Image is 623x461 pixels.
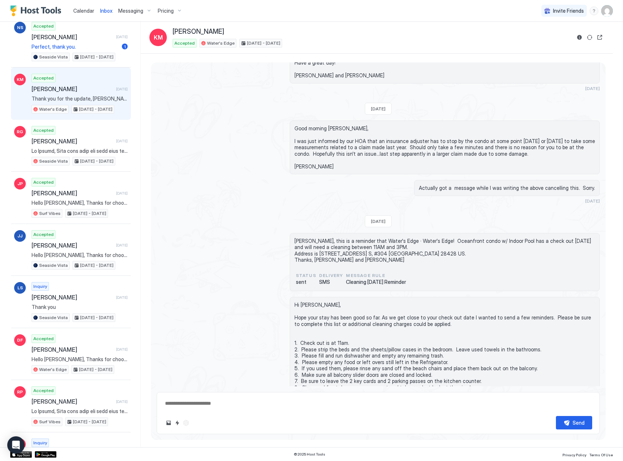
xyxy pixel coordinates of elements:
span: Surf Vibes [39,210,61,217]
span: Good morning [PERSON_NAME], I was just informed by our HOA that an insurance adjuster has to stop... [294,125,595,170]
span: [PERSON_NAME] [32,294,113,301]
div: Send [573,419,585,427]
span: Actually got a message while I was writing the above cancelling this. Sorry. [419,185,595,191]
span: Perfect, thank you. [32,44,119,50]
span: [DATE] [585,198,600,204]
span: 1 [124,44,126,49]
span: Delivery [319,272,343,279]
span: sent [296,279,316,285]
span: [DATE] - [DATE] [79,366,112,373]
span: Accepted [33,127,54,134]
span: [DATE] [116,347,128,352]
span: [PERSON_NAME] [32,85,113,93]
span: [DATE] [116,191,128,196]
a: Inbox [100,7,112,15]
span: DF [17,337,23,343]
span: Surf Vibes [39,419,61,425]
span: [PERSON_NAME] [173,28,224,36]
span: [DATE] [116,34,128,39]
span: [DATE] [371,106,385,111]
span: [PERSON_NAME] [32,346,113,353]
a: Host Tools Logo [10,5,65,16]
span: Hello [PERSON_NAME], Thanks for choosing to stay at our place! We are sure you will love it. We w... [32,200,128,206]
span: RG [17,128,23,135]
span: Invite Friends [553,8,584,14]
span: [DATE] - [DATE] [73,210,106,217]
span: [DATE] - [DATE] [80,314,114,321]
span: Water's Edge [207,40,235,46]
span: Privacy Policy [562,453,586,457]
span: [DATE] [116,87,128,91]
span: KM [17,76,24,83]
span: Inbox [100,8,112,14]
span: KM [154,33,163,42]
div: User profile [601,5,613,17]
span: Terms Of Use [589,453,613,457]
span: Seaside Vista [39,54,68,60]
span: Inquiry [33,440,47,446]
span: [DATE] [116,399,128,404]
span: [PERSON_NAME] [32,398,113,405]
span: [PERSON_NAME] [32,33,113,41]
span: Hello [PERSON_NAME], Thanks for choosing to stay at our place! We are sure you will love it. We w... [32,356,128,363]
span: JJ [17,233,22,239]
span: Cleaning [DATE] Reminder [346,279,406,285]
span: Seaside Vista [39,158,68,164]
span: Pricing [158,8,174,14]
span: Accepted [33,387,54,394]
span: Calendar [73,8,94,14]
div: menu [590,7,598,15]
span: [PERSON_NAME], this is a reminder that Water's Edge · Water's Edge! Oceanfront condo w/ Indoor Po... [294,238,595,263]
span: [DATE] [371,219,385,224]
span: [DATE] - [DATE] [73,419,106,425]
span: © 2025 Host Tools [294,452,325,457]
span: Messaging [118,8,143,14]
span: [PERSON_NAME] [32,189,113,197]
span: [DATE] - [DATE] [247,40,280,46]
div: Open Intercom Messenger [7,436,25,454]
span: [PERSON_NAME] [32,138,113,145]
button: Open reservation [595,33,604,42]
a: Privacy Policy [562,450,586,458]
a: Google Play Store [35,451,57,458]
button: Upload image [164,419,173,427]
span: Hello [PERSON_NAME], Thanks for choosing to stay at our place! We are sure you will love it. We w... [32,252,128,258]
span: [DATE] [116,243,128,248]
span: Accepted [33,179,54,185]
span: Water's Edge [39,106,67,113]
a: Terms Of Use [589,450,613,458]
span: Accepted [33,75,54,81]
span: [DATE] [116,295,128,300]
button: Quick reply [173,419,182,427]
span: Lo Ipsumd, Sita cons adip eli sedd eius te inc. Ut la etd magna al enim admin ven quis N exerci u... [32,148,128,154]
span: status [296,272,316,279]
span: Seaside Vista [39,262,68,269]
span: Accepted [33,23,54,29]
span: [DATE] - [DATE] [80,262,114,269]
span: RP [17,389,23,395]
span: [DATE] - [DATE] [79,106,112,113]
span: Accepted [33,335,54,342]
span: Hi [PERSON_NAME], Hope your stay has been good so far. As we get close to your check out date I w... [294,302,595,448]
button: Send [556,416,592,429]
span: LS [17,285,23,291]
span: Lo Ipsumd, Sita cons adip eli sedd eius te inc. Ut la etd magna al enim admin ven quis N exerci u... [32,408,128,415]
span: Water's Edge [39,366,67,373]
a: Calendar [73,7,94,15]
button: Sync reservation [585,33,594,42]
span: Message Rule [346,272,406,279]
span: Thank you [32,304,128,310]
span: [DATE] - [DATE] [80,158,114,164]
span: Accepted [174,40,195,46]
button: Reservation information [575,33,584,42]
span: Inquiry [33,283,47,290]
span: [DATE] [116,139,128,143]
span: [PERSON_NAME] [32,242,113,249]
span: Thank you for the update, [PERSON_NAME]! I'm glad to hear that you had a great stay. I appreciate... [32,95,128,102]
span: [DATE] - [DATE] [80,54,114,60]
a: App Store [10,451,32,458]
span: NS [17,24,23,31]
